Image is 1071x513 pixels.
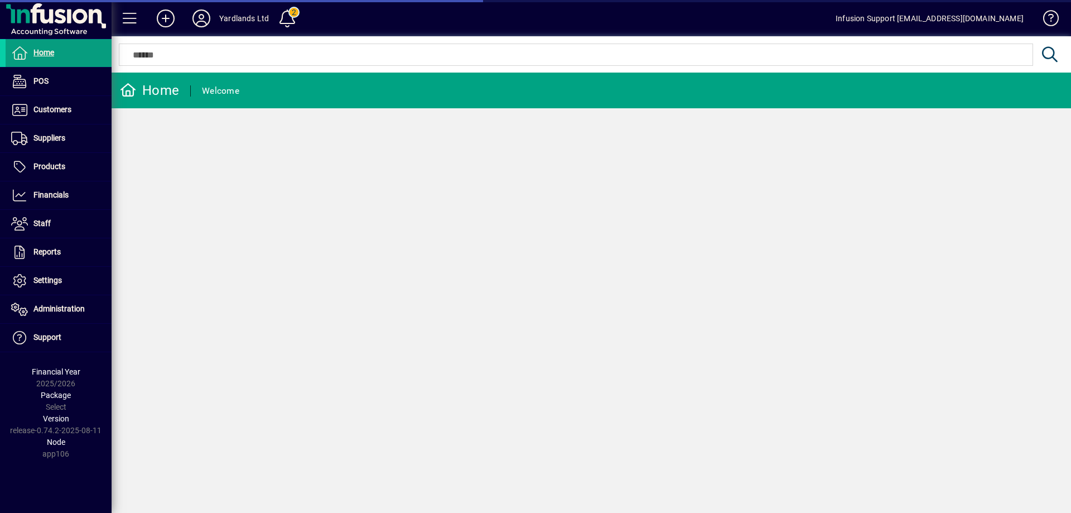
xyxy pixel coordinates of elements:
span: Staff [33,219,51,228]
span: Administration [33,304,85,313]
a: Knowledge Base [1035,2,1057,39]
span: Home [33,48,54,57]
a: Customers [6,96,112,124]
a: Financials [6,181,112,209]
span: POS [33,76,49,85]
span: Financial Year [32,367,80,376]
div: Infusion Support [EMAIL_ADDRESS][DOMAIN_NAME] [836,9,1024,27]
a: POS [6,68,112,95]
span: Support [33,333,61,342]
button: Add [148,8,184,28]
span: Products [33,162,65,171]
a: Settings [6,267,112,295]
a: Support [6,324,112,352]
a: Staff [6,210,112,238]
button: Profile [184,8,219,28]
span: Reports [33,247,61,256]
div: Yardlands Ltd [219,9,269,27]
span: Financials [33,190,69,199]
span: Settings [33,276,62,285]
a: Products [6,153,112,181]
a: Administration [6,295,112,323]
span: Customers [33,105,71,114]
span: Node [47,438,65,447]
span: Suppliers [33,133,65,142]
span: Version [43,414,69,423]
a: Suppliers [6,124,112,152]
div: Home [120,81,179,99]
span: Package [41,391,71,400]
div: Welcome [202,82,239,100]
a: Reports [6,238,112,266]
